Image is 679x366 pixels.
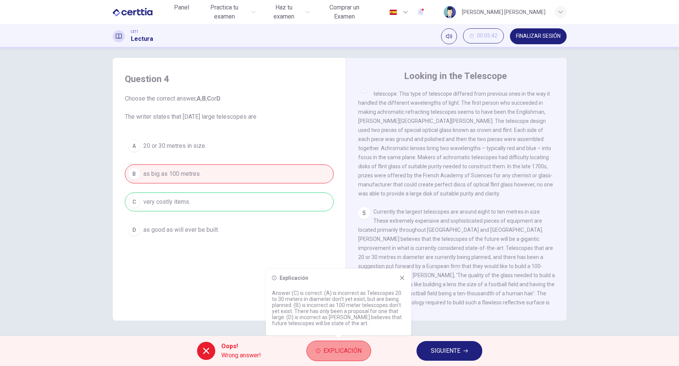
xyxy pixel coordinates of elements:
[358,207,370,219] div: 5
[358,82,553,197] span: The mid 1700s saw the discovery and production of the Achromatic telescope. This type of telescop...
[477,33,497,39] span: 00:05:42
[265,3,303,21] span: Haz tu examen
[404,70,507,82] h4: Looking in the Telescope
[462,8,545,17] div: [PERSON_NAME] [PERSON_NAME]
[431,346,460,356] span: SIGUIENTE
[131,34,153,43] h1: Lectura
[221,351,261,360] span: Wrong answer!
[113,5,152,20] img: CERTTIA logo
[216,95,221,102] b: D
[207,95,211,102] b: C
[131,29,138,34] span: CET1
[441,28,457,44] div: Silenciar
[272,290,405,326] p: Answer (C) is correct. (A) is incorrect as Telescopes 20 to 30 meters in diameter don't yet exist...
[516,33,561,39] span: FINALIZAR SESIÓN
[197,95,201,102] b: A
[388,9,398,15] img: es
[358,209,555,315] span: Currently the largest telescopes are around eight to ten metres in size. These extremely expensiv...
[323,346,362,356] span: Explicación
[319,3,370,21] span: Comprar un Examen
[444,6,456,18] img: Profile picture
[200,3,249,21] span: Practica tu examen
[174,3,189,12] span: Panel
[125,73,334,85] h4: Question 4
[280,275,308,281] h6: Explicación
[202,95,206,102] b: B
[463,28,504,44] div: Ocultar
[221,342,261,351] span: Oops!
[125,94,334,121] span: Choose the correct answer, , , or . The writer states that [DATE] large telescopes are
